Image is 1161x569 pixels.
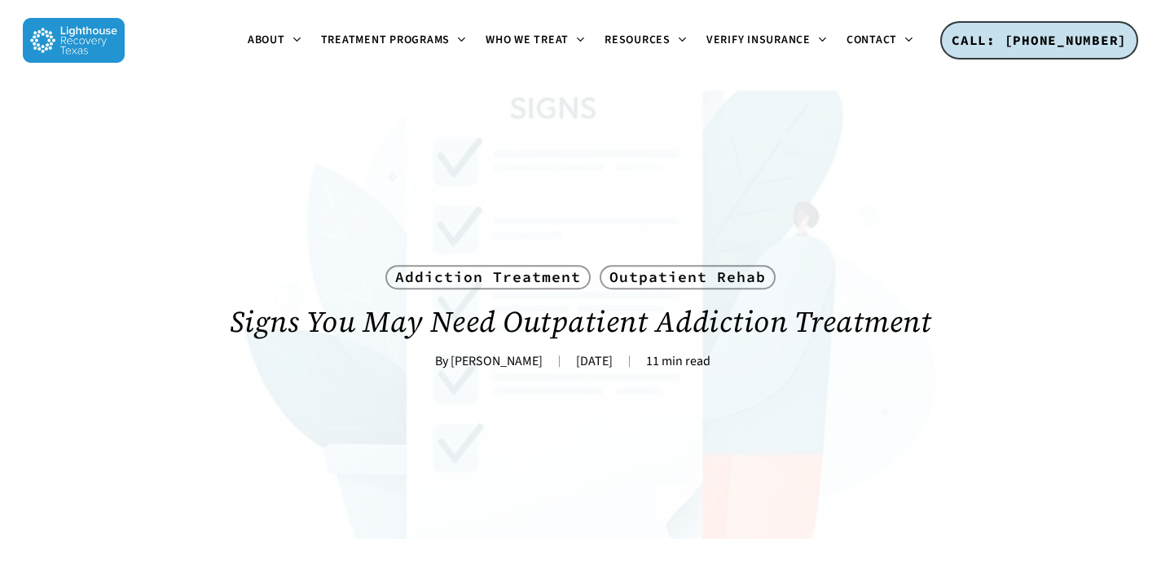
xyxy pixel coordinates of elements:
a: CALL: [PHONE_NUMBER] [940,21,1138,60]
a: Outpatient Rehab [600,265,776,289]
span: 11 min read [629,355,727,367]
a: About [238,34,311,47]
span: CALL: [PHONE_NUMBER] [952,32,1127,48]
span: Verify Insurance [706,32,811,48]
span: Treatment Programs [321,32,451,48]
a: Verify Insurance [697,34,837,47]
a: Treatment Programs [311,34,477,47]
span: Contact [847,32,897,48]
a: Who We Treat [476,34,595,47]
img: Lighthouse Recovery Texas [23,18,125,63]
a: [PERSON_NAME] [451,352,543,370]
a: Addiction Treatment [385,265,591,289]
span: [DATE] [559,355,629,367]
span: By [435,355,448,367]
span: Who We Treat [486,32,569,48]
a: Resources [595,34,697,47]
h1: Signs You May Need Outpatient Addiction Treatment [73,289,1088,355]
span: Resources [605,32,671,48]
a: Contact [837,34,923,47]
span: About [248,32,285,48]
